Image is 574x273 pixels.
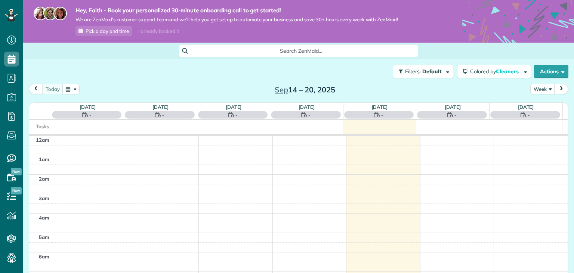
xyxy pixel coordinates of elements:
button: Week [530,84,555,94]
span: Sep [275,85,288,94]
span: We are ZenMaid’s customer support team and we’ll help you get set up to automate your business an... [75,16,398,23]
span: 6am [39,254,49,260]
span: Colored by [470,68,521,75]
strong: Hey, Faith - Book your personalized 30-minute onboarding call to get started! [75,7,398,14]
button: Actions [534,65,568,78]
span: 3am [39,195,49,201]
button: Colored byCleaners [457,65,531,78]
span: - [89,111,92,119]
a: [DATE] [80,104,96,110]
span: - [528,111,530,119]
a: [DATE] [445,104,461,110]
span: Filters: [405,68,421,75]
span: 1am [39,156,49,162]
span: - [454,111,457,119]
button: today [42,84,63,94]
a: [DATE] [518,104,534,110]
button: Filters: Default [393,65,453,78]
span: 12am [36,137,49,143]
span: - [308,111,311,119]
span: 4am [39,215,49,221]
a: [DATE] [226,104,242,110]
div: I already booked it [134,27,183,36]
span: - [162,111,164,119]
a: Filters: Default [389,65,453,78]
a: [DATE] [152,104,169,110]
button: prev [29,84,43,94]
span: New [11,187,22,194]
button: next [554,84,568,94]
img: jorge-587dff0eeaa6aab1f244e6dc62b8924c3b6ad411094392a53c71c6c4a576187d.jpg [43,7,57,20]
span: 2am [39,176,49,182]
span: New [11,168,22,175]
img: michelle-19f622bdf1676172e81f8f8fba1fb50e276960ebfe0243fe18214015130c80e4.jpg [53,7,67,20]
span: Tasks [36,123,49,129]
span: - [381,111,383,119]
span: Pick a day and time [86,28,129,34]
img: maria-72a9807cf96188c08ef61303f053569d2e2a8a1cde33d635c8a3ac13582a053d.jpg [34,7,47,20]
h2: 14 – 20, 2025 [258,86,352,94]
span: Default [422,68,442,75]
a: Pick a day and time [75,26,132,36]
span: Cleaners [496,68,520,75]
a: [DATE] [372,104,388,110]
span: - [235,111,238,119]
a: [DATE] [299,104,315,110]
span: 5am [39,234,49,240]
